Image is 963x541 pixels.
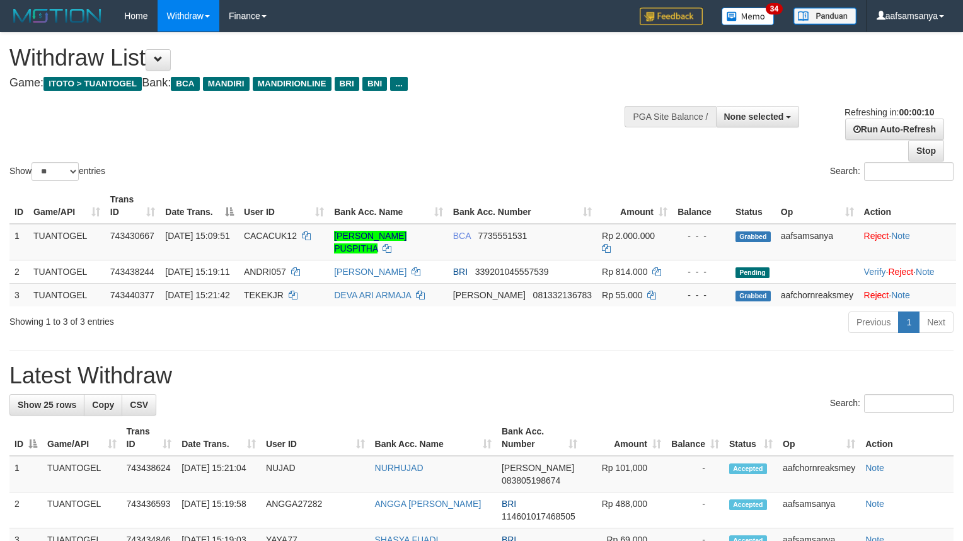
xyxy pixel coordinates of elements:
[334,231,407,253] a: [PERSON_NAME] PUSPITHA
[666,420,724,456] th: Balance: activate to sort column ascending
[502,463,574,473] span: [PERSON_NAME]
[122,394,156,416] a: CSV
[334,267,407,277] a: [PERSON_NAME]
[597,188,672,224] th: Amount: activate to sort column ascending
[602,290,643,300] span: Rp 55.000
[898,311,920,333] a: 1
[261,492,370,528] td: ANGGA27282
[533,290,592,300] span: Copy 081332136783 to clipboard
[334,290,411,300] a: DEVA ARI ARMAJA
[453,231,471,241] span: BCA
[864,231,889,241] a: Reject
[625,106,715,127] div: PGA Site Balance /
[42,420,122,456] th: Game/API: activate to sort column ascending
[891,290,910,300] a: Note
[845,107,934,117] span: Refreshing in:
[28,283,105,306] td: TUANTOGEL
[678,230,725,242] div: - - -
[919,311,954,333] a: Next
[203,77,250,91] span: MANDIRI
[724,112,784,122] span: None selected
[582,420,666,456] th: Amount: activate to sort column ascending
[602,267,647,277] span: Rp 814.000
[261,456,370,492] td: NUJAD
[735,291,771,301] span: Grabbed
[729,499,767,510] span: Accepted
[28,188,105,224] th: Game/API: activate to sort column ascending
[848,311,899,333] a: Previous
[9,162,105,181] label: Show entries
[729,463,767,474] span: Accepted
[9,260,28,283] td: 2
[730,188,776,224] th: Status
[9,310,392,328] div: Showing 1 to 3 of 3 entries
[110,267,154,277] span: 743438244
[916,267,935,277] a: Note
[18,400,76,410] span: Show 25 rows
[105,188,160,224] th: Trans ID: activate to sort column ascending
[864,162,954,181] input: Search:
[43,77,142,91] span: ITOTO > TUANTOGEL
[502,499,516,509] span: BRI
[9,45,630,71] h1: Withdraw List
[110,290,154,300] span: 743440377
[335,77,359,91] span: BRI
[859,260,956,283] td: · ·
[244,290,284,300] span: TEKEKJR
[724,420,778,456] th: Status: activate to sort column ascending
[830,162,954,181] label: Search:
[28,224,105,260] td: TUANTOGEL
[160,188,239,224] th: Date Trans.: activate to sort column descending
[864,290,889,300] a: Reject
[453,267,468,277] span: BRI
[375,463,424,473] a: NURHUJAD
[9,492,42,528] td: 2
[716,106,800,127] button: None selected
[84,394,122,416] a: Copy
[865,499,884,509] a: Note
[497,420,582,456] th: Bank Acc. Number: activate to sort column ascending
[122,456,177,492] td: 743438624
[165,267,229,277] span: [DATE] 15:19:11
[9,224,28,260] td: 1
[735,231,771,242] span: Grabbed
[9,394,84,416] a: Show 25 rows
[244,267,286,277] span: ANDRI057
[375,499,481,509] a: ANGGA [PERSON_NAME]
[502,475,560,486] span: Copy 083805198674 to clipboard
[666,456,724,492] td: -
[582,492,666,528] td: Rp 488,000
[640,8,703,25] img: Feedback.jpg
[253,77,332,91] span: MANDIRIONLINE
[778,456,860,492] td: aafchornreaksmey
[42,456,122,492] td: TUANTOGEL
[32,162,79,181] select: Showentries
[478,231,527,241] span: Copy 7735551531 to clipboard
[171,77,199,91] span: BCA
[859,224,956,260] td: ·
[122,492,177,528] td: 743436593
[865,463,884,473] a: Note
[672,188,730,224] th: Balance
[176,492,261,528] td: [DATE] 15:19:58
[9,188,28,224] th: ID
[678,265,725,278] div: - - -
[776,283,859,306] td: aafchornreaksmey
[370,420,497,456] th: Bank Acc. Name: activate to sort column ascending
[678,289,725,301] div: - - -
[475,267,549,277] span: Copy 339201045557539 to clipboard
[9,363,954,388] h1: Latest Withdraw
[130,400,148,410] span: CSV
[864,394,954,413] input: Search:
[9,77,630,90] h4: Game: Bank:
[9,456,42,492] td: 1
[502,511,575,521] span: Copy 114601017468505 to clipboard
[888,267,913,277] a: Reject
[390,77,407,91] span: ...
[778,420,860,456] th: Op: activate to sort column ascending
[778,492,860,528] td: aafsamsanya
[891,231,910,241] a: Note
[582,456,666,492] td: Rp 101,000
[42,492,122,528] td: TUANTOGEL
[735,267,770,278] span: Pending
